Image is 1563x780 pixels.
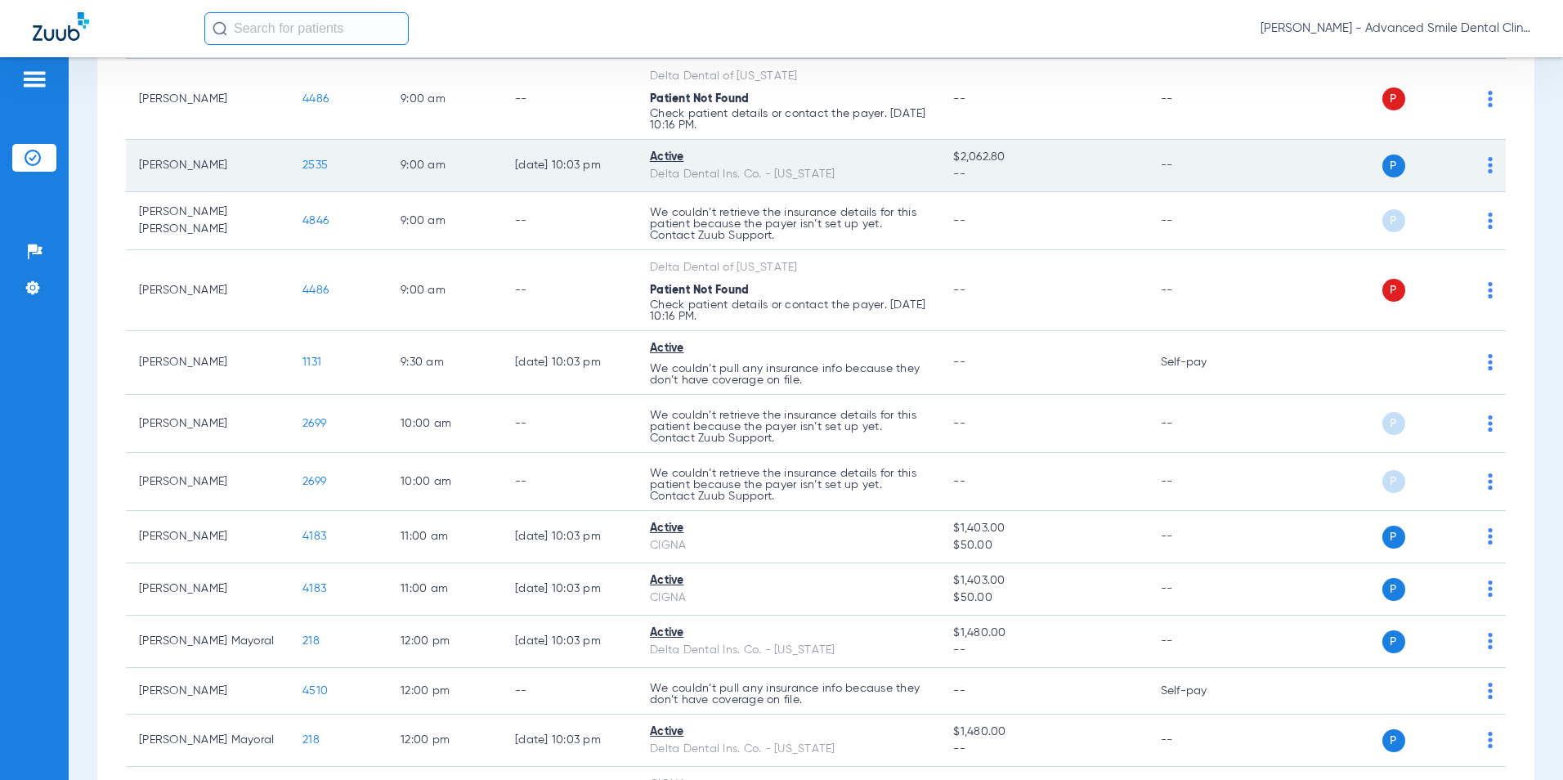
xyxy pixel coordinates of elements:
img: group-dot-blue.svg [1488,473,1493,490]
span: 1131 [302,356,321,368]
div: Delta Dental Ins. Co. - [US_STATE] [650,741,927,758]
td: Self-pay [1148,668,1258,715]
td: -- [502,59,637,140]
td: [DATE] 10:03 PM [502,331,637,395]
span: $1,480.00 [953,625,1134,642]
td: Self-pay [1148,331,1258,395]
p: We couldn’t retrieve the insurance details for this patient because the payer isn’t set up yet. C... [650,410,927,444]
div: Active [650,149,927,166]
div: Delta Dental of [US_STATE] [650,68,927,85]
span: -- [953,215,965,226]
span: P [1382,526,1405,549]
span: 2535 [302,159,328,171]
td: 9:00 AM [387,140,502,192]
td: -- [502,250,637,331]
span: -- [953,93,965,105]
td: 10:00 AM [387,395,502,453]
p: We couldn’t retrieve the insurance details for this patient because the payer isn’t set up yet. C... [650,468,927,502]
td: [DATE] 10:03 PM [502,140,637,192]
img: Zuub Logo [33,12,89,41]
td: -- [1148,453,1258,511]
iframe: Chat Widget [1481,702,1563,780]
span: P [1382,155,1405,177]
td: 12:00 PM [387,668,502,715]
td: 11:00 AM [387,563,502,616]
td: -- [1148,192,1258,250]
td: -- [1148,250,1258,331]
td: [PERSON_NAME] [126,140,289,192]
td: -- [1148,59,1258,140]
td: 9:30 AM [387,331,502,395]
td: [PERSON_NAME] Mayoral [126,715,289,767]
img: group-dot-blue.svg [1488,415,1493,432]
img: group-dot-blue.svg [1488,213,1493,229]
span: $50.00 [953,537,1134,554]
p: We couldn’t retrieve the insurance details for this patient because the payer isn’t set up yet. C... [650,207,927,241]
td: -- [1148,715,1258,767]
span: $2,062.80 [953,149,1134,166]
span: Patient Not Found [650,93,749,105]
span: 2699 [302,418,326,429]
span: $1,480.00 [953,724,1134,741]
span: P [1382,279,1405,302]
span: 4846 [302,215,329,226]
div: CIGNA [650,589,927,607]
td: 11:00 AM [387,511,502,563]
span: 4183 [302,531,326,542]
div: Active [650,340,927,357]
td: [DATE] 10:03 PM [502,511,637,563]
div: Delta Dental Ins. Co. - [US_STATE] [650,166,927,183]
td: -- [1148,563,1258,616]
span: -- [953,642,1134,659]
img: hamburger-icon [21,69,47,89]
td: [PERSON_NAME] [126,453,289,511]
td: -- [1148,395,1258,453]
span: -- [953,476,965,487]
img: group-dot-blue.svg [1488,528,1493,545]
span: 4510 [302,685,328,697]
td: [PERSON_NAME] [126,395,289,453]
img: group-dot-blue.svg [1488,282,1493,298]
span: -- [953,741,1134,758]
td: -- [1148,511,1258,563]
td: -- [502,395,637,453]
p: Check patient details or contact the payer. [DATE] 10:16 PM. [650,108,927,131]
td: 10:00 AM [387,453,502,511]
input: Search for patients [204,12,409,45]
td: -- [1148,616,1258,668]
span: P [1382,470,1405,493]
span: $50.00 [953,589,1134,607]
td: [PERSON_NAME] [PERSON_NAME] [126,192,289,250]
td: [PERSON_NAME] [126,668,289,715]
div: CIGNA [650,537,927,554]
span: P [1382,630,1405,653]
td: 12:00 PM [387,715,502,767]
span: 2699 [302,476,326,487]
td: [PERSON_NAME] [126,59,289,140]
td: [PERSON_NAME] [126,563,289,616]
td: [DATE] 10:03 PM [502,563,637,616]
td: -- [1148,140,1258,192]
span: -- [953,418,965,429]
td: [PERSON_NAME] [126,511,289,563]
span: -- [953,356,965,368]
td: 9:00 AM [387,192,502,250]
span: P [1382,209,1405,232]
td: [PERSON_NAME] [126,331,289,395]
td: -- [502,453,637,511]
div: Active [650,572,927,589]
span: $1,403.00 [953,520,1134,537]
span: 4183 [302,583,326,594]
span: -- [953,685,965,697]
td: 9:00 AM [387,59,502,140]
span: P [1382,578,1405,601]
span: 4486 [302,285,329,296]
img: group-dot-blue.svg [1488,157,1493,173]
div: Active [650,520,927,537]
p: We couldn’t pull any insurance info because they don’t have coverage on file. [650,683,927,706]
div: Delta Dental of [US_STATE] [650,259,927,276]
td: -- [502,192,637,250]
td: [PERSON_NAME] [126,250,289,331]
td: [PERSON_NAME] Mayoral [126,616,289,668]
div: Active [650,724,927,741]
